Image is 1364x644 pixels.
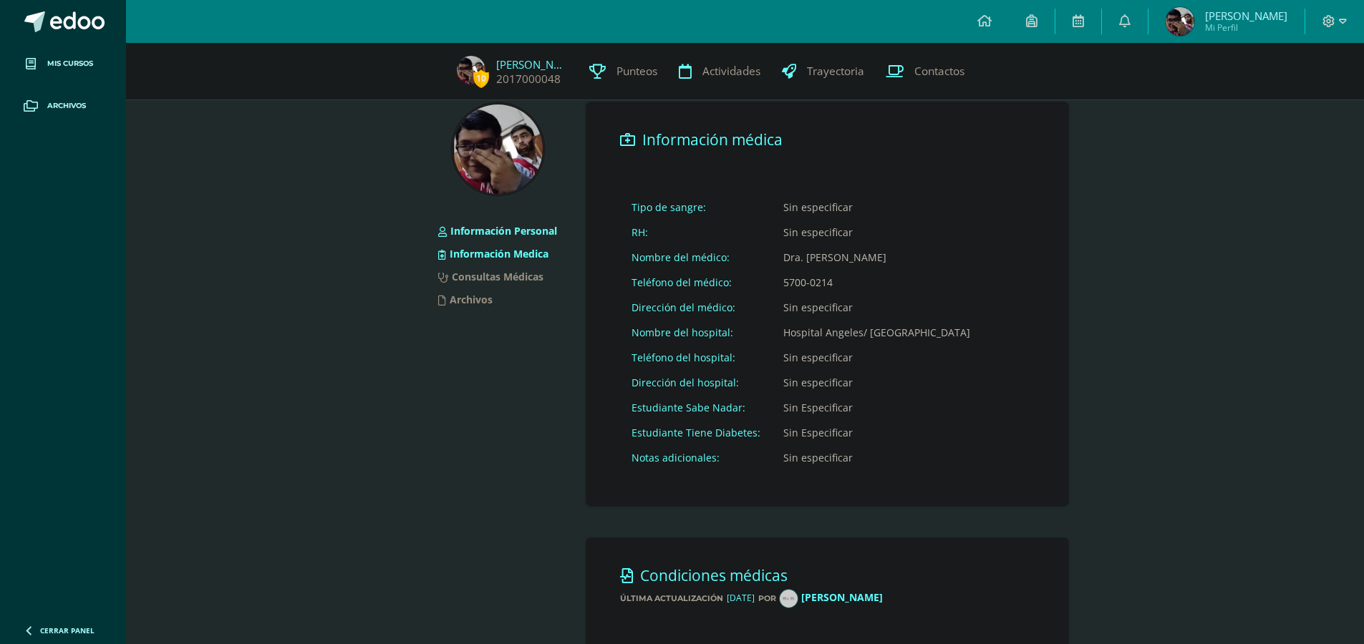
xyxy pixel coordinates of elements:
[620,445,772,470] td: Notas adicionales:
[702,64,760,79] span: Actividades
[807,64,864,79] span: Trayectoria
[47,100,86,112] span: Archivos
[875,43,975,100] a: Contactos
[772,445,982,470] td: Sin especificar
[758,593,776,603] span: por
[771,43,875,100] a: Trayectoria
[772,195,982,220] td: Sin especificar
[772,320,982,345] td: Hospital Angeles/ [GEOGRAPHIC_DATA]
[772,220,982,245] td: Sin especificar
[727,592,755,604] span: [DATE]
[457,56,485,84] img: 0da180ca0e283b6d6b00d5532fb57779.png
[1205,9,1287,23] span: [PERSON_NAME]
[640,565,788,585] span: Condiciones médicas
[772,420,982,445] td: Sin Especificar
[914,64,964,79] span: Contactos
[11,43,115,85] a: Mis cursos
[579,43,668,100] a: Punteos
[453,104,543,194] img: 19837e8a5e91bada428382cce1557420.png
[772,370,982,395] td: Sin especificar
[40,625,95,635] span: Cerrar panel
[496,57,568,72] a: [PERSON_NAME]
[772,395,982,420] td: Sin Especificar
[772,270,982,295] td: 5700-0214
[1205,21,1287,34] span: Mi Perfil
[620,593,723,603] span: Última actualización
[620,395,772,420] td: Estudiante Sabe Nadar:
[473,69,489,87] span: 10
[1166,7,1194,36] img: 0da180ca0e283b6d6b00d5532fb57779.png
[772,295,982,320] td: Sin especificar
[780,590,798,608] img: 35x35
[496,72,561,87] a: 2017000048
[616,64,657,79] span: Punteos
[620,270,772,295] td: Teléfono del médico:
[47,58,93,69] span: Mis cursos
[438,247,548,260] a: Información Medica
[620,295,772,320] td: Dirección del médico:
[801,590,883,604] strong: [PERSON_NAME]
[438,270,543,283] a: Consultas Médicas
[438,293,493,306] a: Archivos
[620,320,772,345] td: Nombre del hospital:
[620,370,772,395] td: Dirección del hospital:
[620,195,772,220] td: Tipo de sangre:
[668,43,771,100] a: Actividades
[11,85,115,127] a: Archivos
[642,130,783,150] span: Información médica
[772,345,982,370] td: Sin especificar
[772,245,982,270] td: Dra. [PERSON_NAME]
[438,224,557,238] a: Información Personal
[620,245,772,270] td: Nombre del médico:
[620,420,772,445] td: Estudiante Tiene Diabetes:
[620,220,772,245] td: RH:
[620,345,772,370] td: Teléfono del hospital:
